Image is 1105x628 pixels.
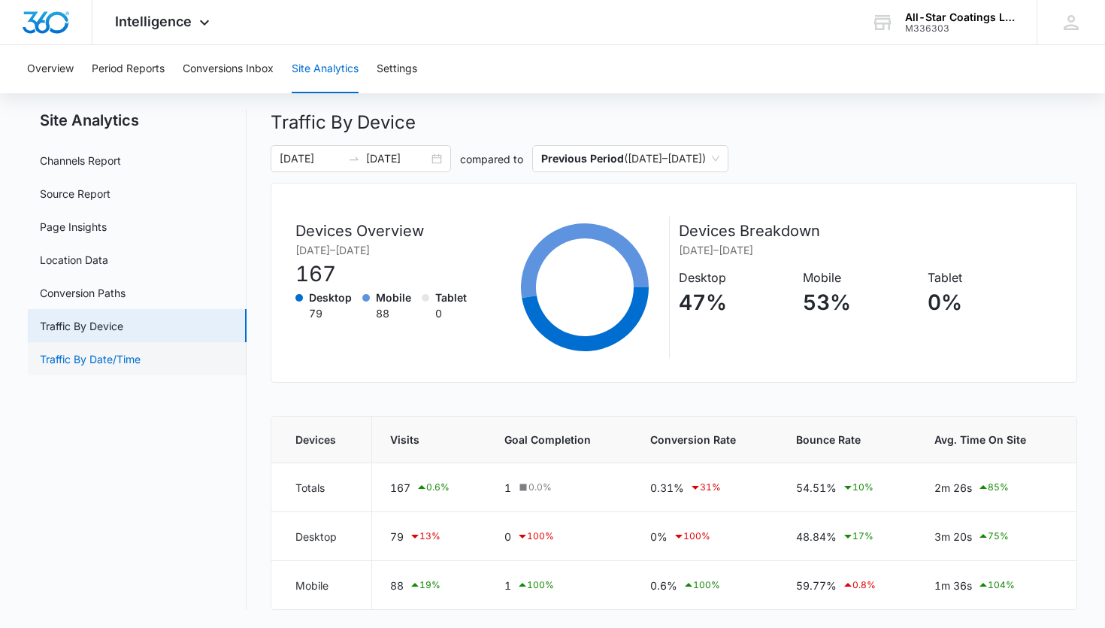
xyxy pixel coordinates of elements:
[271,463,371,512] td: Totals
[377,45,417,93] button: Settings
[796,432,898,447] span: Bounce Rate
[280,150,342,167] input: Start date
[541,152,624,165] p: Previous Period
[977,527,1009,545] div: 75 %
[92,45,165,93] button: Period Reports
[934,432,1052,447] span: Avg. Time On Site
[40,318,123,334] a: Traffic By Device
[390,527,468,545] div: 79
[650,527,760,545] div: 0%
[366,150,428,167] input: End date
[842,478,873,496] div: 10 %
[295,220,477,242] p: Devices Overview
[650,576,760,594] div: 0.6%
[796,576,898,594] div: 59.77%
[28,109,247,132] h2: Site Analytics
[842,527,873,545] div: 17 %
[115,14,192,29] span: Intelligence
[40,153,121,168] a: Channels Report
[679,242,1053,258] p: [DATE] – [DATE]
[295,258,477,290] div: 167
[796,527,898,545] div: 48.84%
[27,45,74,93] button: Overview
[40,219,107,235] a: Page Insights
[516,576,554,594] div: 100 %
[650,478,760,496] div: 0.31%
[928,287,1042,318] p: 0%
[435,290,467,305] p: Tablet
[905,23,1015,34] div: account id
[905,11,1015,23] div: account name
[977,576,1015,594] div: 104 %
[803,268,917,287] p: Mobile
[390,432,468,447] span: Visits
[679,220,1053,242] p: Devices Breakdown
[673,527,710,545] div: 100 %
[390,478,468,496] div: 167
[504,480,615,496] div: 1
[416,478,450,496] div: 0.6 %
[40,252,108,268] a: Location Data
[271,512,371,561] td: Desktop
[516,481,552,494] div: 0.0 %
[40,186,110,202] a: Source Report
[679,268,793,287] p: Desktop
[40,351,141,367] a: Traffic By Date/Time
[934,478,1052,496] div: 2m 26s
[295,432,353,447] span: Devices
[679,287,793,318] p: 47%
[934,576,1052,594] div: 1m 36s
[348,153,360,165] span: to
[977,478,1009,496] div: 85 %
[309,305,352,321] div: 79
[40,285,126,301] a: Conversion Paths
[409,576,440,594] div: 19 %
[516,527,554,545] div: 100 %
[309,290,352,305] p: Desktop
[292,45,359,93] button: Site Analytics
[183,45,274,93] button: Conversions Inbox
[803,287,917,318] p: 53%
[650,432,760,447] span: Conversion Rate
[842,576,876,594] div: 0.8 %
[934,527,1052,545] div: 3m 20s
[409,527,440,545] div: 13 %
[689,478,721,496] div: 31 %
[376,305,411,321] div: 88
[460,151,523,167] p: compared to
[295,242,477,258] p: [DATE] – [DATE]
[271,109,1078,136] p: Traffic By Device
[348,153,360,165] span: swap-right
[390,576,468,594] div: 88
[504,432,615,447] span: Goal Completion
[928,268,1042,287] p: Tablet
[683,576,720,594] div: 100 %
[504,527,615,545] div: 0
[541,146,719,171] span: ( [DATE] – [DATE] )
[376,290,411,305] p: Mobile
[271,561,371,610] td: Mobile
[435,305,467,321] div: 0
[504,576,615,594] div: 1
[796,478,898,496] div: 54.51%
